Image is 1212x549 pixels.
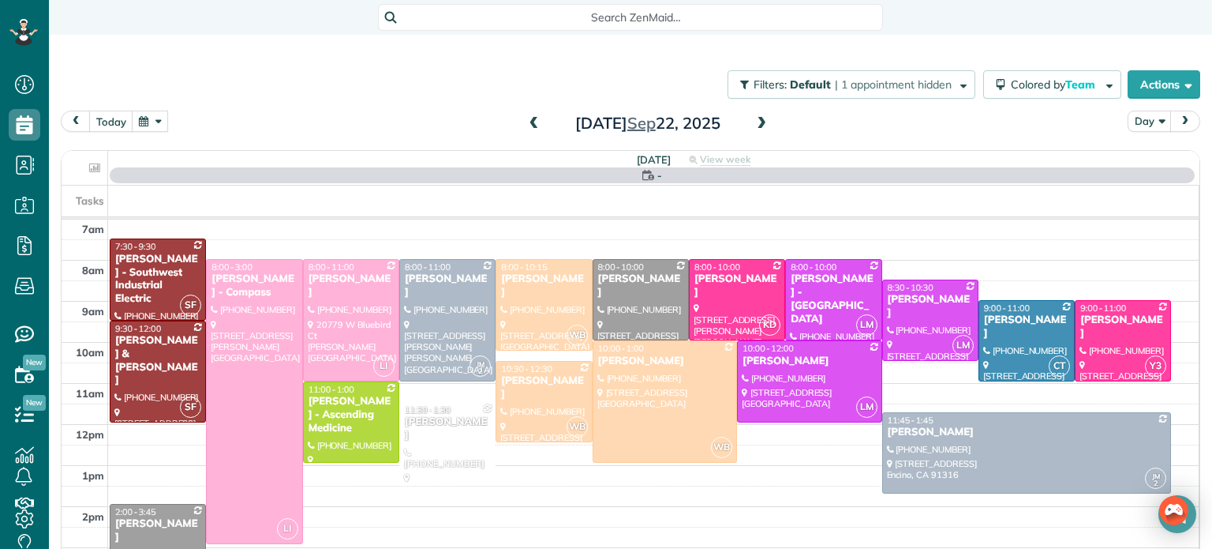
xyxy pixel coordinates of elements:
span: 10:00 - 1:00 [598,343,644,354]
span: 12pm [76,428,104,441]
span: JM [1152,472,1160,480]
div: [PERSON_NAME] [694,273,780,299]
span: [DATE] [637,153,671,166]
span: 7:30 - 9:30 [115,241,156,252]
small: 2 [470,364,490,379]
span: 11:45 - 1:45 [888,415,933,426]
button: Day [1128,111,1172,132]
span: 8:00 - 10:00 [694,261,740,273]
span: | 1 appointment hidden [835,77,952,92]
span: New [23,355,46,370]
span: 8:30 - 10:30 [888,282,933,293]
div: [PERSON_NAME] - Compass [211,273,297,299]
span: 8:00 - 10:00 [598,261,644,273]
span: SF [180,295,201,316]
span: Tasks [76,194,104,207]
div: [PERSON_NAME] - [GEOGRAPHIC_DATA] [790,273,877,326]
span: 7am [82,223,104,235]
button: Filters: Default | 1 appointment hidden [728,70,975,99]
span: 10am [76,346,104,359]
span: Y3 [1145,355,1166,377]
div: [PERSON_NAME] [404,273,491,299]
span: SF [180,397,201,418]
span: LM [952,335,974,356]
a: Filters: Default | 1 appointment hidden [720,70,975,99]
button: prev [61,111,91,132]
span: 10:00 - 12:00 [743,343,794,354]
span: WB [711,437,732,458]
div: Open Intercom Messenger [1158,495,1196,533]
span: View week [700,153,750,166]
span: 11:30 - 1:30 [405,404,451,416]
span: LM [856,314,877,336]
span: Filters: [754,77,787,92]
span: 10:30 - 12:30 [501,363,552,374]
span: Team [1065,77,1098,92]
span: 8:00 - 3:00 [211,261,252,273]
span: Sep [627,113,656,133]
span: JM [477,359,484,368]
span: LI [373,355,395,377]
h2: [DATE] 22, 2025 [549,115,746,132]
span: 8:00 - 10:00 [791,261,836,273]
div: [PERSON_NAME] [887,293,974,320]
button: Actions [1128,70,1200,99]
span: Default [790,77,832,92]
span: LM [856,397,877,418]
span: 2:00 - 3:45 [115,506,156,517]
span: 11am [76,387,104,400]
span: 9:30 - 12:00 [115,323,161,334]
div: [PERSON_NAME] [1079,314,1166,340]
div: [PERSON_NAME] [597,273,684,299]
button: next [1170,111,1200,132]
button: today [89,111,133,132]
div: [PERSON_NAME] [308,273,395,299]
span: - [657,167,662,183]
span: 9:00 - 11:00 [984,303,1030,314]
span: WB [567,325,588,346]
div: [PERSON_NAME] [597,355,732,368]
div: [PERSON_NAME] [114,517,201,544]
span: New [23,395,46,411]
button: Colored byTeam [983,70,1121,99]
span: 11:00 - 1:00 [309,384,354,395]
span: 2pm [82,510,104,523]
span: 8:00 - 11:00 [405,261,451,273]
div: [PERSON_NAME] & [PERSON_NAME] [114,334,201,388]
div: [PERSON_NAME] [887,426,1167,439]
div: [PERSON_NAME] [500,273,587,299]
div: [PERSON_NAME] [500,374,587,401]
div: [PERSON_NAME] [742,355,877,368]
span: Colored by [1011,77,1101,92]
span: LI [277,518,298,540]
span: 8:00 - 10:15 [501,261,547,273]
span: 8:00 - 11:00 [309,261,354,273]
div: [PERSON_NAME] [983,314,1070,340]
span: 9am [82,305,104,318]
span: WB [567,416,588,438]
div: [PERSON_NAME] [404,416,491,442]
span: 8am [82,264,104,276]
div: [PERSON_NAME] - Southwest Industrial Electric [114,253,201,306]
span: 9:00 - 11:00 [1080,303,1126,314]
span: CT [1049,355,1070,377]
span: 1pm [82,469,104,482]
span: KD [759,314,780,336]
div: [PERSON_NAME] - Ascending Medicine [308,395,395,435]
small: 2 [1146,476,1165,491]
